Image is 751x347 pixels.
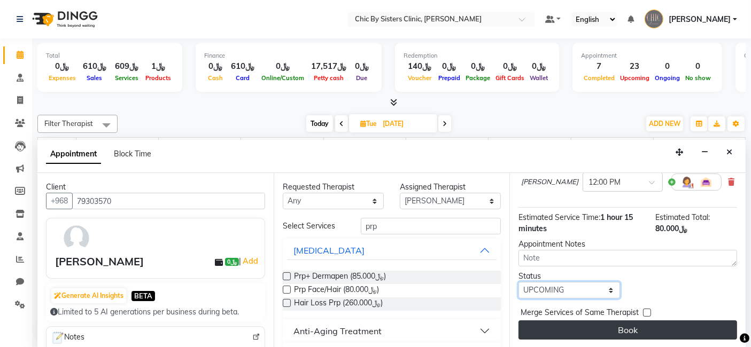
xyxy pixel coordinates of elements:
[55,254,144,270] div: [PERSON_NAME]
[225,258,239,266] span: ﷼0
[652,74,683,82] span: Ongoing
[489,138,570,151] span: [PERSON_NAME]
[617,60,652,73] div: 23
[722,144,737,161] button: Close
[259,60,307,73] div: ﷼0
[112,74,141,82] span: Services
[294,284,379,297] span: Prp Face/Hair (﷼80.000)
[655,224,687,233] span: ﷼80.000
[652,60,683,73] div: 0
[680,176,693,188] img: Hairdresser.png
[361,218,501,234] input: Search by service name
[38,138,76,149] div: Therapist
[259,74,307,82] span: Online/Custom
[324,138,406,151] span: [PERSON_NAME]
[669,14,731,25] span: [PERSON_NAME]
[79,60,111,73] div: ﷼610
[84,74,105,82] span: Sales
[518,271,620,282] div: Status
[306,115,333,132] span: Today
[51,331,84,345] span: Notes
[227,60,259,73] div: ﷼610
[241,138,323,162] span: [PERSON_NAME] GANIBO
[46,51,174,60] div: Total
[241,255,260,267] a: Add
[654,138,736,162] span: [PERSON_NAME] CIELO
[521,177,578,187] span: [PERSON_NAME]
[44,119,93,128] span: Filter Therapist
[617,74,652,82] span: Upcoming
[204,51,373,60] div: Finance
[400,182,501,193] div: Assigned Therapist
[436,74,463,82] span: Prepaid
[50,306,261,318] div: Limited to 5 AI generations per business during beta.
[46,193,73,209] button: +968
[406,138,488,151] span: [PERSON_NAME]
[233,74,252,82] span: Card
[275,220,353,232] div: Select Services
[351,60,373,73] div: ﷼0
[405,74,434,82] span: Voucher
[493,74,527,82] span: Gift Cards
[114,149,151,159] span: Block Time
[463,60,493,73] div: ﷼0
[527,60,551,73] div: ﷼0
[404,51,551,60] div: Redemption
[27,4,100,34] img: logo
[436,60,463,73] div: ﷼0
[51,288,126,303] button: Generate AI Insights
[294,271,386,284] span: Prp+ Dermapen (﷼85.000)
[159,138,241,151] span: [PERSON_NAME]
[293,244,365,257] div: [MEDICAL_DATA]
[655,212,710,222] span: Estimated Total:
[239,255,260,267] span: |
[581,60,617,73] div: 7
[111,60,143,73] div: ﷼609
[311,74,346,82] span: Petty cash
[143,74,174,82] span: Products
[293,325,382,337] div: Anti-Aging Treatment
[354,74,370,82] span: Due
[527,74,551,82] span: Wallet
[645,10,663,28] img: EILISH FOX
[380,116,433,132] input: 2025-09-16
[143,60,174,73] div: ﷼1
[518,212,600,222] span: Estimated Service Time:
[46,74,79,82] span: Expenses
[571,138,653,162] span: [PERSON_NAME] [PERSON_NAME]
[72,193,265,209] input: Search by Name/Mobile/Email/Code
[463,74,493,82] span: Package
[683,60,714,73] div: 0
[205,74,226,82] span: Cash
[404,60,436,73] div: ﷼140
[131,291,155,301] span: BETA
[287,321,497,341] button: Anti-Aging Treatment
[581,74,617,82] span: Completed
[646,116,683,131] button: ADD NEW
[700,176,713,188] img: Interior.png
[521,307,639,320] span: Merge Services of Same Therapist
[287,241,497,260] button: [MEDICAL_DATA]
[307,60,351,73] div: ﷼17,517
[649,120,680,128] span: ADD NEW
[294,297,383,311] span: Hair Loss Prp (﷼260.000)
[283,182,384,193] div: Requested Therapist
[683,74,714,82] span: No show
[76,138,158,151] span: [PERSON_NAME]
[46,60,79,73] div: ﷼0
[46,145,101,164] span: Appointment
[581,51,714,60] div: Appointment
[518,239,737,250] div: Appointment Notes
[518,320,737,340] button: Book
[46,182,265,193] div: Client
[204,60,227,73] div: ﷼0
[61,223,92,254] img: avatar
[358,120,380,128] span: Tue
[493,60,527,73] div: ﷼0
